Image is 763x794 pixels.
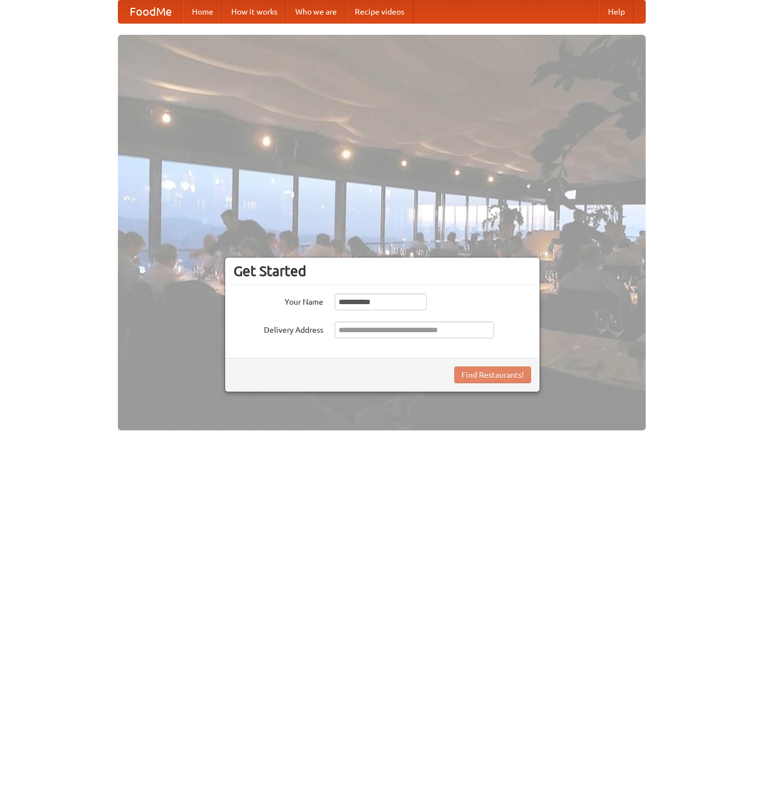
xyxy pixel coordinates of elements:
[286,1,346,23] a: Who we are
[346,1,413,23] a: Recipe videos
[222,1,286,23] a: How it works
[234,263,531,279] h3: Get Started
[118,1,183,23] a: FoodMe
[599,1,634,23] a: Help
[183,1,222,23] a: Home
[234,293,323,307] label: Your Name
[454,366,531,383] button: Find Restaurants!
[234,322,323,336] label: Delivery Address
